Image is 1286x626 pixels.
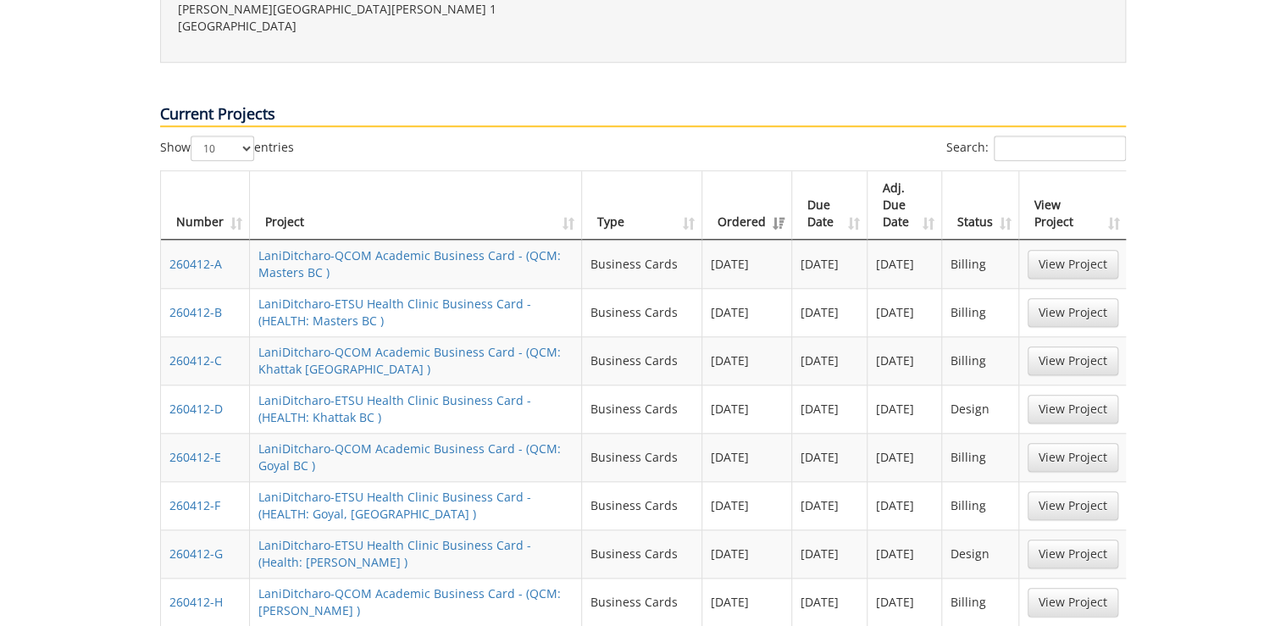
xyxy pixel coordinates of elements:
td: [DATE] [702,433,792,481]
a: LaniDitcharo-QCOM Academic Business Card - (QCM: [PERSON_NAME] ) [258,585,561,618]
td: [DATE] [702,578,792,626]
td: [DATE] [867,336,942,385]
td: [DATE] [867,240,942,288]
td: Design [942,385,1019,433]
td: [DATE] [792,529,867,578]
a: 260412-A [169,256,222,272]
th: Due Date: activate to sort column ascending [792,171,867,240]
td: [DATE] [792,578,867,626]
td: [DATE] [702,240,792,288]
a: View Project [1028,395,1118,424]
th: Adj. Due Date: activate to sort column ascending [867,171,942,240]
a: View Project [1028,588,1118,617]
td: [DATE] [702,385,792,433]
td: Business Cards [582,336,702,385]
a: View Project [1028,250,1118,279]
td: [DATE] [702,288,792,336]
a: LaniDitcharo-ETSU Health Clinic Business Card - (HEALTH: Goyal, [GEOGRAPHIC_DATA] ) [258,489,531,522]
td: [DATE] [792,385,867,433]
a: 260412-H [169,594,223,610]
a: LaniDitcharo-QCOM Academic Business Card - (QCM: Masters BC ) [258,247,561,280]
td: Billing [942,481,1019,529]
td: Business Cards [582,240,702,288]
td: Billing [942,433,1019,481]
td: [DATE] [792,240,867,288]
td: [DATE] [867,529,942,578]
a: 260412-C [169,352,222,368]
td: [DATE] [867,578,942,626]
th: Project: activate to sort column ascending [250,171,582,240]
td: [DATE] [792,336,867,385]
a: 260412-F [169,497,220,513]
th: View Project: activate to sort column ascending [1019,171,1127,240]
th: Type: activate to sort column ascending [582,171,702,240]
th: Number: activate to sort column ascending [161,171,250,240]
td: Business Cards [582,578,702,626]
a: View Project [1028,443,1118,472]
input: Search: [994,136,1126,161]
td: Business Cards [582,529,702,578]
a: View Project [1028,298,1118,327]
td: [DATE] [867,288,942,336]
a: LaniDitcharo-ETSU Health Clinic Business Card - (Health: [PERSON_NAME] ) [258,537,531,570]
td: Billing [942,240,1019,288]
td: [DATE] [867,481,942,529]
a: View Project [1028,491,1118,520]
a: View Project [1028,346,1118,375]
td: [DATE] [867,385,942,433]
td: Billing [942,578,1019,626]
a: 260412-D [169,401,223,417]
p: [GEOGRAPHIC_DATA] [178,18,630,35]
a: LaniDitcharo-ETSU Health Clinic Business Card - (HEALTH: Khattak BC ) [258,392,531,425]
td: [DATE] [702,529,792,578]
p: Current Projects [160,103,1126,127]
label: Search: [946,136,1126,161]
td: [DATE] [702,481,792,529]
a: 260412-B [169,304,222,320]
td: Design [942,529,1019,578]
label: Show entries [160,136,294,161]
a: LaniDitcharo-QCOM Academic Business Card - (QCM: Khattak [GEOGRAPHIC_DATA] ) [258,344,561,377]
p: [PERSON_NAME][GEOGRAPHIC_DATA][PERSON_NAME] 1 [178,1,630,18]
select: Showentries [191,136,254,161]
td: Billing [942,288,1019,336]
a: LaniDitcharo-ETSU Health Clinic Business Card - (HEALTH: Masters BC ) [258,296,531,329]
td: [DATE] [867,433,942,481]
td: [DATE] [792,433,867,481]
td: Business Cards [582,288,702,336]
td: Business Cards [582,385,702,433]
td: Business Cards [582,433,702,481]
a: View Project [1028,540,1118,568]
td: [DATE] [792,288,867,336]
td: Billing [942,336,1019,385]
a: LaniDitcharo-QCOM Academic Business Card - (QCM: Goyal BC ) [258,440,561,474]
td: [DATE] [792,481,867,529]
td: Business Cards [582,481,702,529]
td: [DATE] [702,336,792,385]
a: 260412-G [169,546,223,562]
a: 260412-E [169,449,221,465]
th: Ordered: activate to sort column ascending [702,171,792,240]
th: Status: activate to sort column ascending [942,171,1019,240]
